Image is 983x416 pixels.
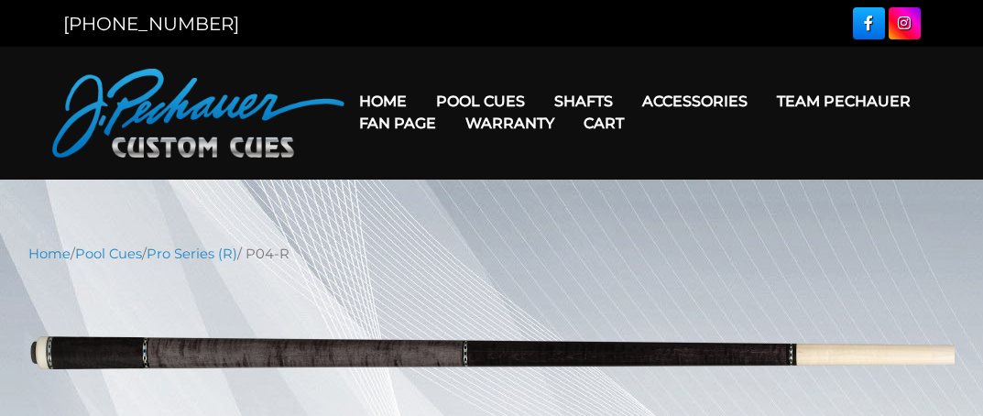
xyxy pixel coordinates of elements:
[28,246,71,262] a: Home
[63,13,239,35] a: [PHONE_NUMBER]
[75,246,142,262] a: Pool Cues
[28,244,955,264] nav: Breadcrumb
[344,78,421,125] a: Home
[762,78,925,125] a: Team Pechauer
[569,100,639,147] a: Cart
[451,100,569,147] a: Warranty
[147,246,237,262] a: Pro Series (R)
[628,78,762,125] a: Accessories
[540,78,628,125] a: Shafts
[421,78,540,125] a: Pool Cues
[52,69,345,158] img: Pechauer Custom Cues
[344,100,451,147] a: Fan Page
